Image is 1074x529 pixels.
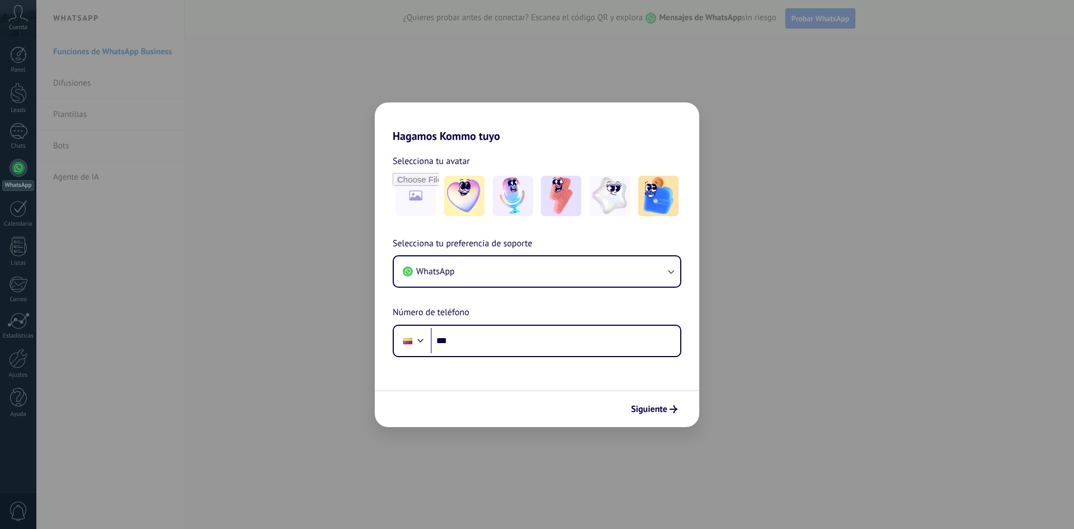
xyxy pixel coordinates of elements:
button: Siguiente [626,400,682,419]
span: Selecciona tu preferencia de soporte [393,237,533,251]
span: Selecciona tu avatar [393,154,470,168]
div: Colombia: + 57 [397,329,418,353]
span: WhatsApp [416,266,455,277]
img: -5.jpeg [638,176,679,216]
h2: Hagamos Kommo tuyo [375,102,699,143]
button: WhatsApp [394,256,680,287]
span: Número de teléfono [393,306,469,320]
img: -2.jpeg [493,176,533,216]
img: -4.jpeg [590,176,630,216]
img: -1.jpeg [444,176,484,216]
span: Siguiente [631,405,667,413]
img: -3.jpeg [541,176,581,216]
